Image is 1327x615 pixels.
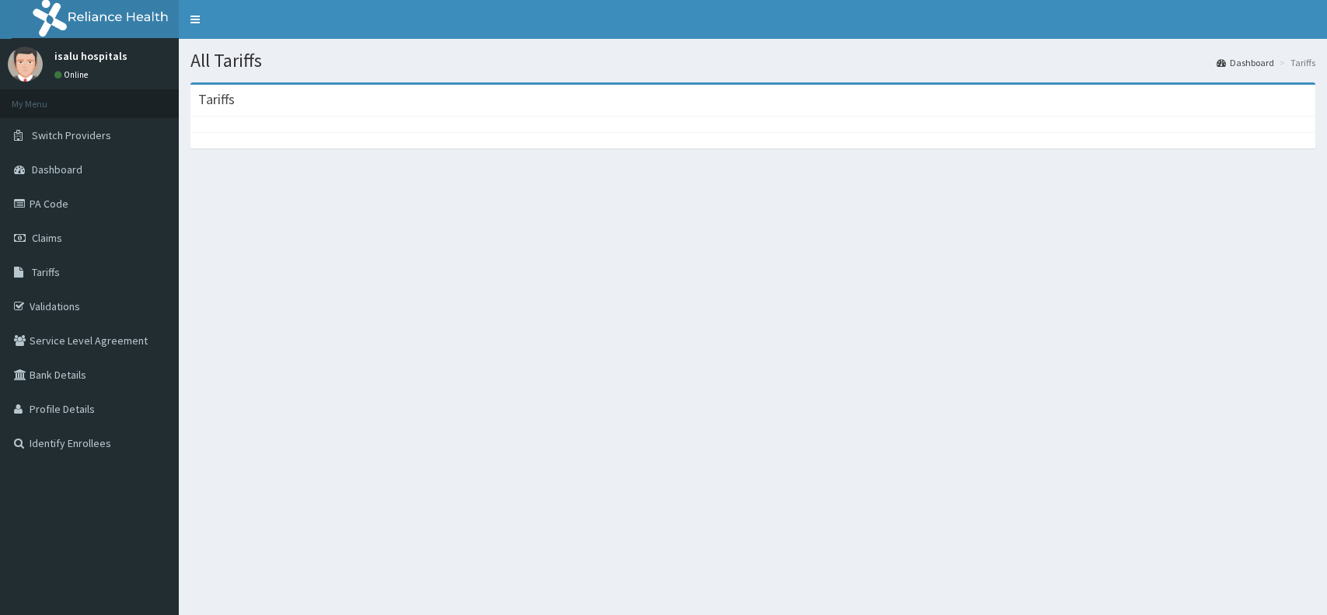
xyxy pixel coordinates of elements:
[32,128,111,142] span: Switch Providers
[1217,56,1274,69] a: Dashboard
[54,51,127,61] p: isalu hospitals
[32,162,82,176] span: Dashboard
[198,93,235,107] h3: Tariffs
[54,69,92,80] a: Online
[8,47,43,82] img: User Image
[1276,56,1315,69] li: Tariffs
[190,51,1315,71] h1: All Tariffs
[32,231,62,245] span: Claims
[32,265,60,279] span: Tariffs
